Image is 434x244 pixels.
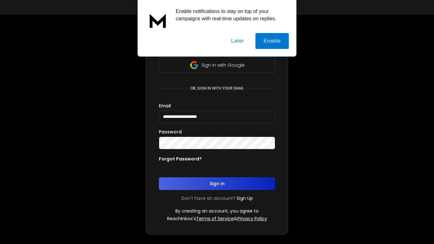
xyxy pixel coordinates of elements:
[237,195,253,201] a: Sign Up
[167,215,267,222] p: ReachInbox's &
[159,130,182,134] label: Password
[159,156,202,162] p: Forgot Password?
[188,86,246,91] p: or, sign in with your email
[175,208,259,214] p: By creating an account, you agree to
[159,104,171,108] label: Email
[159,177,275,190] button: Sign In
[237,215,267,222] a: Privacy Policy
[159,57,275,73] button: Sign in with Google
[171,8,289,22] div: Enable notifications to stay on top of your campaigns with real-time updates on replies.
[223,33,252,49] button: Later
[145,8,171,33] img: notification icon
[196,215,234,222] a: Terms of Service
[201,62,245,68] p: Sign in with Google
[255,33,289,49] button: Enable
[181,195,235,201] p: Don't have an account?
